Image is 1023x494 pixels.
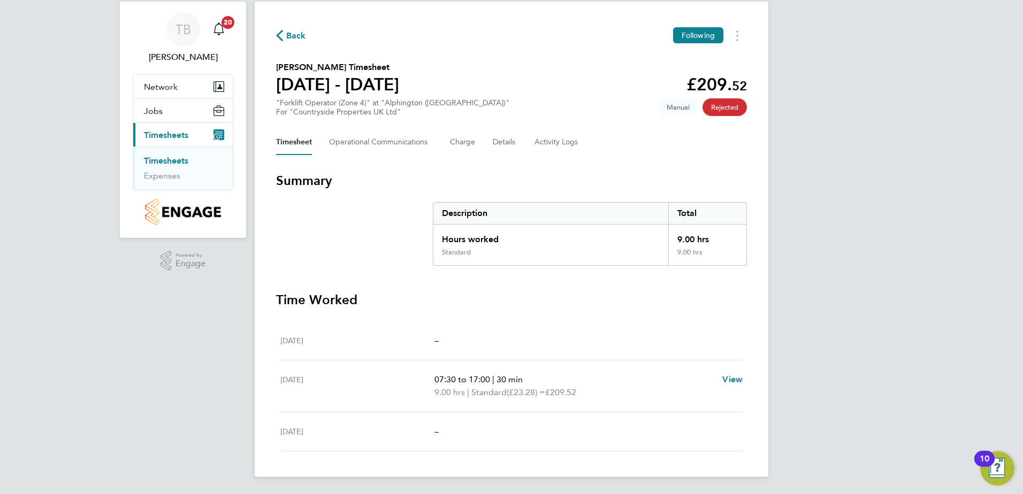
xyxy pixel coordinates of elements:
div: Hours worked [433,225,668,248]
button: Timesheet [276,129,312,155]
h2: [PERSON_NAME] Timesheet [276,61,399,74]
a: Powered byEngage [161,251,206,271]
span: | [492,374,494,384]
a: Expenses [144,171,180,181]
div: For "Countryside Properties UK Ltd" [276,107,509,117]
div: 10 [980,459,989,473]
span: – [434,426,439,436]
button: Following [673,27,723,43]
button: Charge [450,129,476,155]
span: Jobs [144,106,163,116]
div: 9.00 hrs [668,225,746,248]
span: This timesheet has been rejected. [703,98,747,116]
h3: Summary [276,172,747,189]
span: 30 min [497,374,523,384]
div: Timesheets [133,146,233,190]
div: [DATE] [280,334,434,347]
button: Activity Logs [535,129,579,155]
span: 20 [222,16,234,29]
span: Following [682,30,715,40]
span: Back [286,29,306,42]
span: View [722,374,743,384]
span: This timesheet was manually created. [658,98,698,116]
span: TB [175,22,191,36]
span: Powered by [175,251,205,260]
button: Open Resource Center, 10 new notifications [980,451,1014,485]
div: Standard [442,248,471,257]
span: Engage [175,259,205,268]
span: Timesheets [144,130,188,140]
div: Total [668,203,746,224]
span: Network [144,82,178,92]
nav: Main navigation [120,2,246,238]
span: £209.52 [545,387,576,397]
h1: [DATE] - [DATE] [276,74,399,95]
div: [DATE] [280,373,434,399]
div: [DATE] [280,425,434,438]
app-decimal: £209. [686,74,747,95]
a: TB[PERSON_NAME] [133,12,233,64]
span: 9.00 hrs [434,387,465,397]
span: – [434,335,439,345]
div: Summary [433,202,747,266]
img: countryside-properties-logo-retina.png [145,199,220,225]
button: Details [493,129,517,155]
h3: Time Worked [276,291,747,308]
button: Jobs [133,99,233,122]
div: "Forklift Operator (Zone 4)" at "Alphington ([GEOGRAPHIC_DATA])" [276,98,509,117]
span: 07:30 to 17:00 [434,374,490,384]
span: (£23.28) = [507,387,545,397]
span: Tom Barnett [133,51,233,64]
span: 52 [732,78,747,94]
section: Timesheet [276,172,747,451]
span: | [467,387,469,397]
a: 20 [208,12,230,47]
a: Timesheets [144,156,188,166]
button: Timesheets [133,123,233,146]
button: Back [276,29,306,42]
button: Timesheets Menu [728,27,747,44]
button: Network [133,75,233,98]
a: Go to home page [133,199,233,225]
a: View [722,373,743,386]
div: 9.00 hrs [668,248,746,265]
span: Standard [471,386,507,399]
div: Description [433,203,668,224]
button: Operational Communications [329,129,433,155]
